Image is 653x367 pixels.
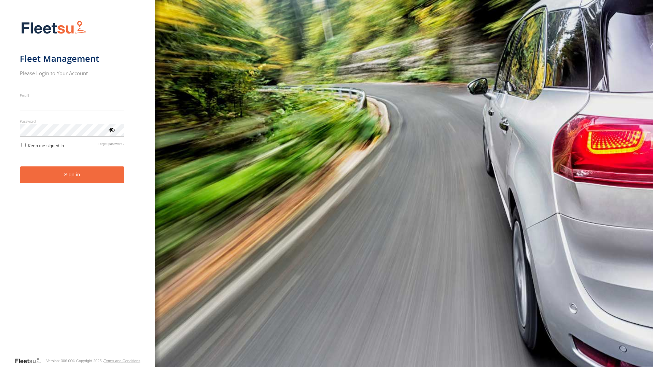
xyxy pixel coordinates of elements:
[20,119,125,124] label: Password
[21,143,26,147] input: Keep me signed in
[72,359,140,363] div: © Copyright 2025 -
[108,126,115,133] div: ViewPassword
[98,142,124,148] a: Forgot password?
[20,166,125,183] button: Sign in
[20,19,88,37] img: Fleetsu
[46,359,72,363] div: Version: 306.00
[20,93,125,98] label: Email
[20,53,125,64] h1: Fleet Management
[104,359,140,363] a: Terms and Conditions
[20,16,136,357] form: main
[15,357,46,364] a: Visit our Website
[28,143,64,148] span: Keep me signed in
[20,70,125,77] h2: Please Login to Your Account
